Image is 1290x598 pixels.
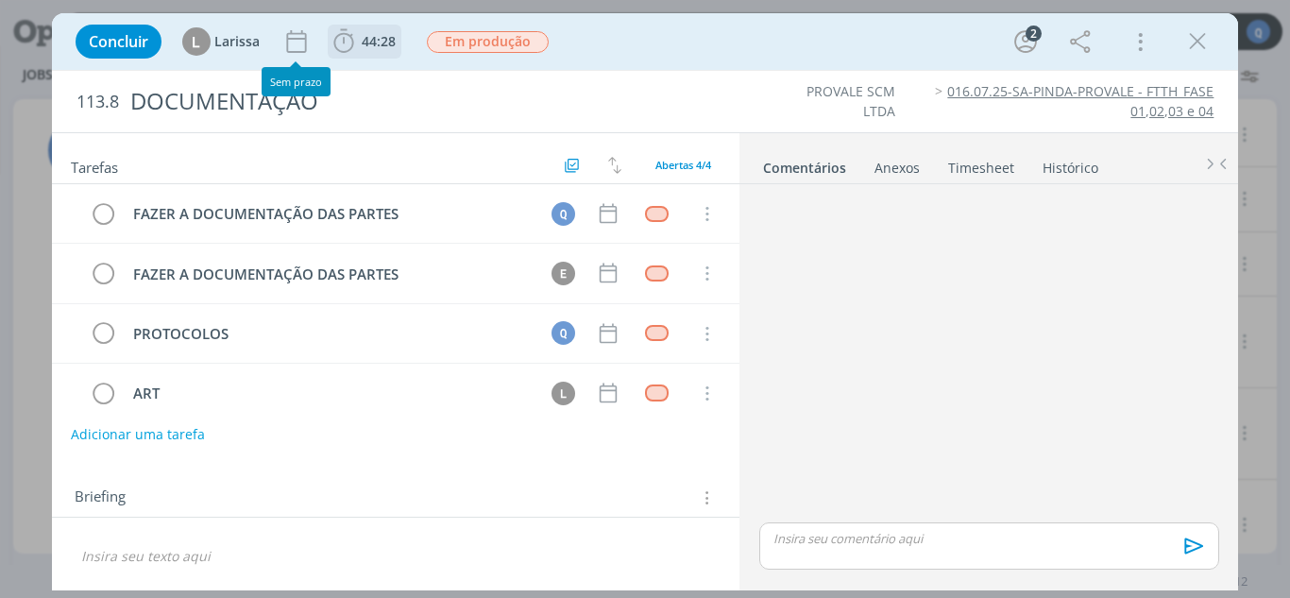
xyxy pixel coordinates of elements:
[427,31,549,53] span: Em produção
[126,202,535,226] div: FAZER A DOCUMENTAÇÃO DAS PARTES
[552,321,575,345] div: Q
[426,30,550,54] button: Em produção
[552,262,575,285] div: E
[126,322,535,346] div: PROTOCOLOS
[76,25,161,59] button: Concluir
[1010,26,1041,57] button: 2
[126,382,535,405] div: ART
[549,259,577,287] button: E
[329,26,400,57] button: 44:28
[947,82,1214,119] a: 016.07.25-SA-PINDA-PROVALE - FTTH_FASE 01,02,03 e 04
[89,34,148,49] span: Concluir
[182,27,211,56] div: L
[262,67,331,96] div: Sem prazo
[549,379,577,407] button: L
[1042,150,1099,178] a: Histórico
[76,92,119,112] span: 113.8
[182,27,260,56] button: LLarissa
[75,486,126,510] span: Briefing
[126,263,535,286] div: FAZER A DOCUMENTAÇÃO DAS PARTES
[552,202,575,226] div: Q
[947,150,1015,178] a: Timesheet
[52,13,1239,590] div: dialog
[874,159,920,178] div: Anexos
[806,82,895,119] a: PROVALE SCM LTDA
[549,319,577,348] button: Q
[1026,26,1042,42] div: 2
[655,158,711,172] span: Abertas 4/4
[762,150,847,178] a: Comentários
[362,32,396,50] span: 44:28
[549,199,577,228] button: Q
[123,78,732,125] div: DOCUMENTAÇÃO
[214,35,260,48] span: Larissa
[70,418,206,452] button: Adicionar uma tarefa
[608,157,621,174] img: arrow-down-up.svg
[71,154,118,177] span: Tarefas
[552,382,575,405] div: L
